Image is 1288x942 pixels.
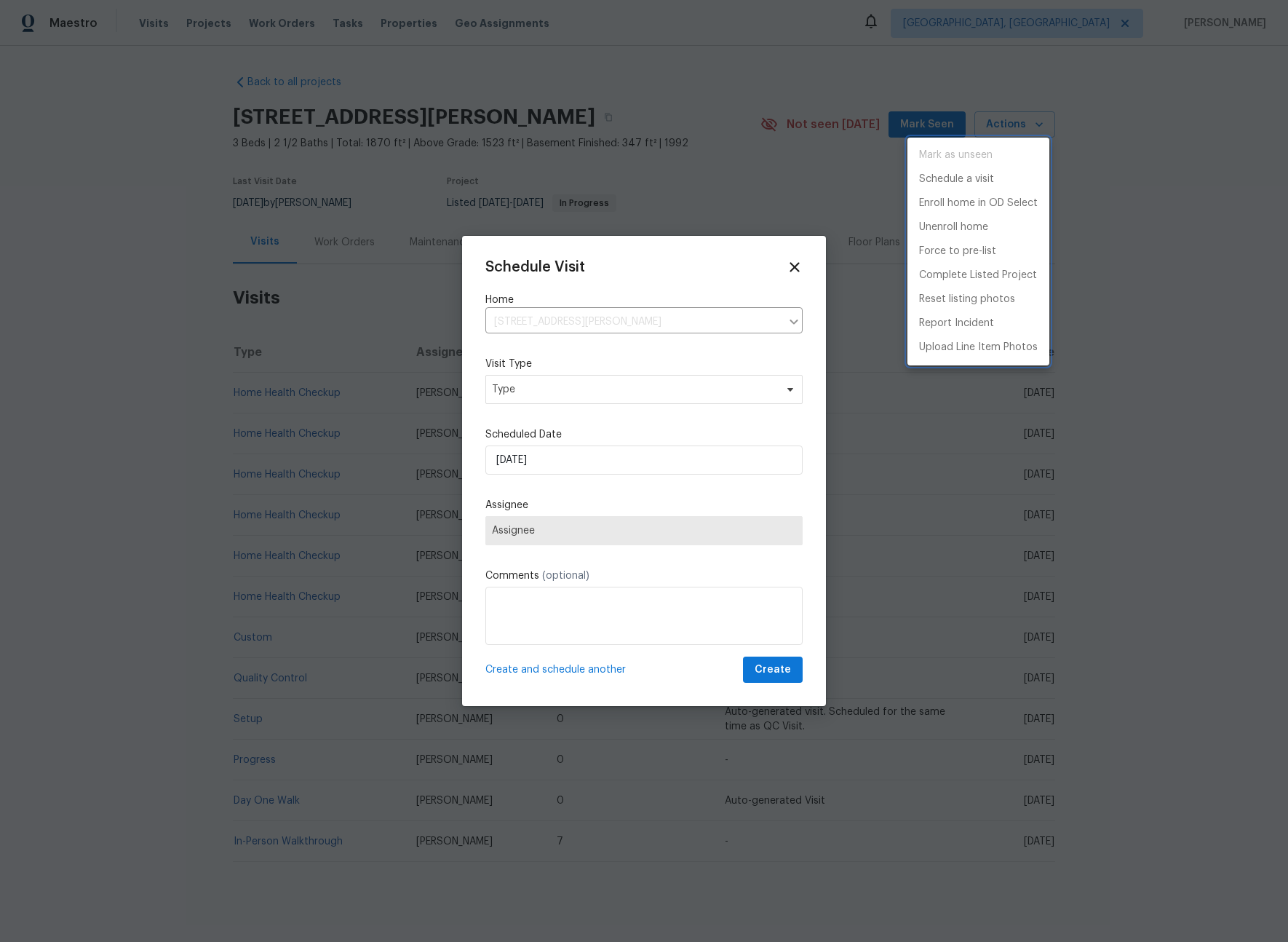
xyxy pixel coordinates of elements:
p: Report Incident [919,316,994,331]
p: Unenroll home [919,220,988,235]
p: Complete Listed Project [919,268,1037,283]
p: Enroll home in OD Select [919,196,1038,211]
p: Schedule a visit [919,172,994,187]
p: Force to pre-list [919,244,996,259]
p: Upload Line Item Photos [919,340,1038,355]
p: Reset listing photos [919,292,1015,307]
